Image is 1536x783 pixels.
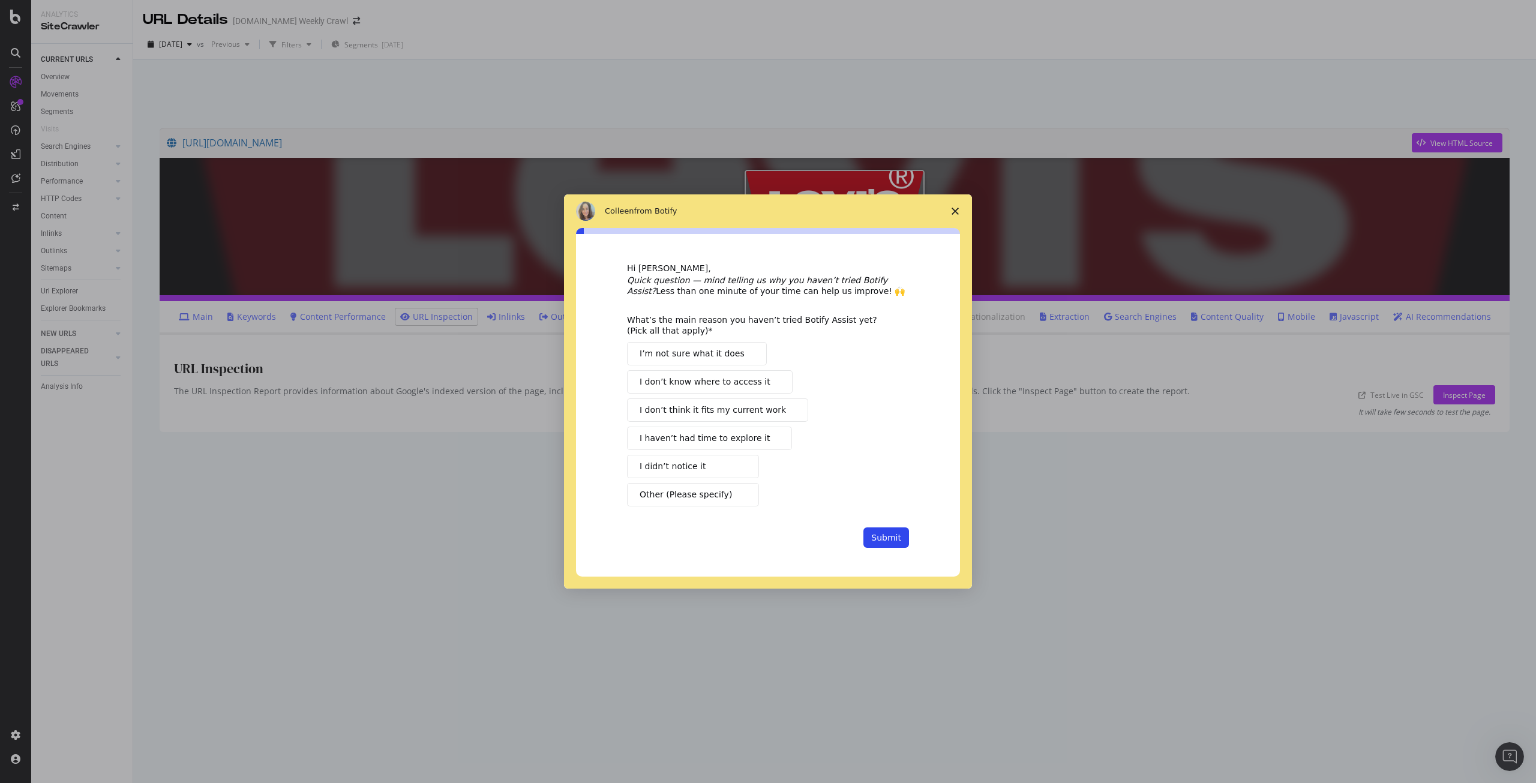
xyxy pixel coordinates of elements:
[640,376,770,388] span: I don’t know where to access it
[640,432,770,445] span: I haven’t had time to explore it
[627,370,793,394] button: I don’t know where to access it
[627,275,887,296] i: Quick question — mind telling us why you haven’t tried Botify Assist?
[640,347,745,360] span: I’m not sure what it does
[627,263,909,275] div: Hi [PERSON_NAME],
[627,275,909,296] div: Less than one minute of your time can help us improve! 🙌
[640,460,706,473] span: I didn’t notice it
[627,314,891,336] div: What’s the main reason you haven’t tried Botify Assist yet? (Pick all that apply)
[938,194,972,228] span: Close survey
[627,455,759,478] button: I didn’t notice it
[627,342,767,365] button: I’m not sure what it does
[863,527,909,548] button: Submit
[605,206,634,215] span: Colleen
[627,483,759,506] button: Other (Please specify)
[576,202,595,221] img: Profile image for Colleen
[640,404,786,416] span: I don’t think it fits my current work
[640,488,732,501] span: Other (Please specify)
[627,398,808,422] button: I don’t think it fits my current work
[634,206,677,215] span: from Botify
[627,427,792,450] button: I haven’t had time to explore it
